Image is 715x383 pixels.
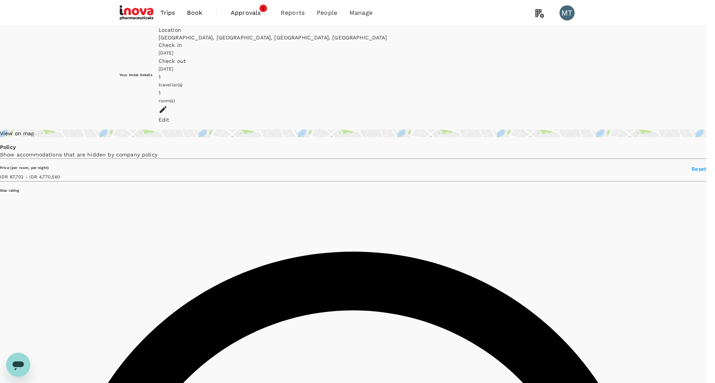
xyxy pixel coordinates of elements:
span: Reports [281,8,305,17]
span: People [317,8,337,17]
iframe: Button to launch messaging window [6,353,30,377]
span: Approvals [231,8,269,17]
span: Book [187,8,202,17]
span: Manage [349,8,372,17]
div: MT [559,5,575,20]
span: 2 [259,5,267,12]
img: iNova Pharmaceuticals [119,5,154,21]
span: Trips [160,8,175,17]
